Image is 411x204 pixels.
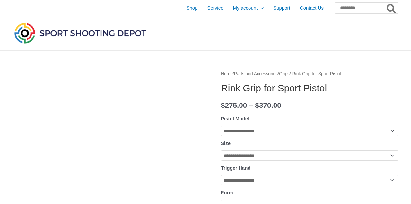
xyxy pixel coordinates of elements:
label: Form [221,190,233,195]
label: Trigger Hand [221,165,251,171]
a: Grips [279,72,290,76]
span: – [249,101,253,109]
button: Search [385,3,398,13]
h1: Rink Grip for Sport Pistol [221,82,398,94]
label: Size [221,140,231,146]
bdi: 370.00 [255,101,281,109]
a: View full-screen image gallery [189,75,201,86]
a: Home [221,72,233,76]
nav: Breadcrumb [221,70,398,78]
span: $ [221,101,225,109]
bdi: 275.00 [221,101,247,109]
a: Parts and Accessories [234,72,278,76]
span: $ [255,101,259,109]
img: Sport Shooting Depot [13,21,148,45]
label: Pistol Model [221,116,249,121]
